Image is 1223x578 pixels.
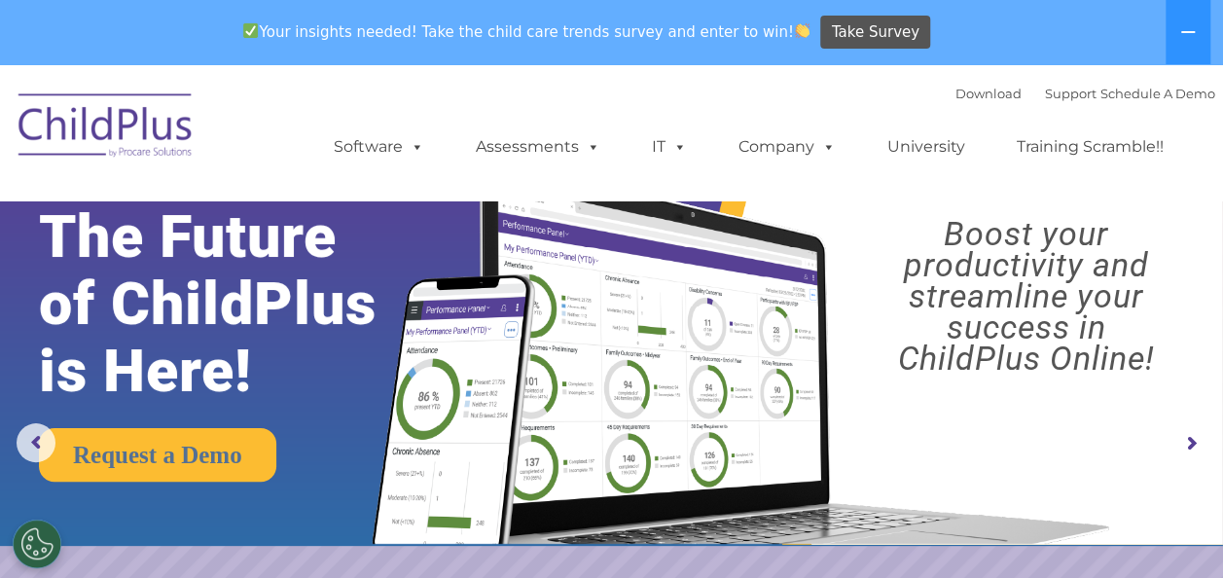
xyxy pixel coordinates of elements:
[243,23,258,38] img: ✅
[845,218,1207,374] rs-layer: Boost your productivity and streamline your success in ChildPlus Online!
[832,16,919,50] span: Take Survey
[235,13,818,51] span: Your insights needed! Take the child care trends survey and enter to win!
[314,127,444,166] a: Software
[955,86,1215,101] font: |
[1100,86,1215,101] a: Schedule A Demo
[39,428,276,482] a: Request a Demo
[719,127,855,166] a: Company
[270,208,353,223] span: Phone number
[868,127,985,166] a: University
[997,127,1183,166] a: Training Scramble!!
[9,80,203,177] img: ChildPlus by Procare Solutions
[820,16,930,50] a: Take Survey
[456,127,620,166] a: Assessments
[13,520,61,568] button: Cookies Settings
[955,86,1022,101] a: Download
[270,128,330,143] span: Last name
[632,127,706,166] a: IT
[795,23,809,38] img: 👏
[1045,86,1097,101] a: Support
[39,203,429,405] rs-layer: The Future of ChildPlus is Here!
